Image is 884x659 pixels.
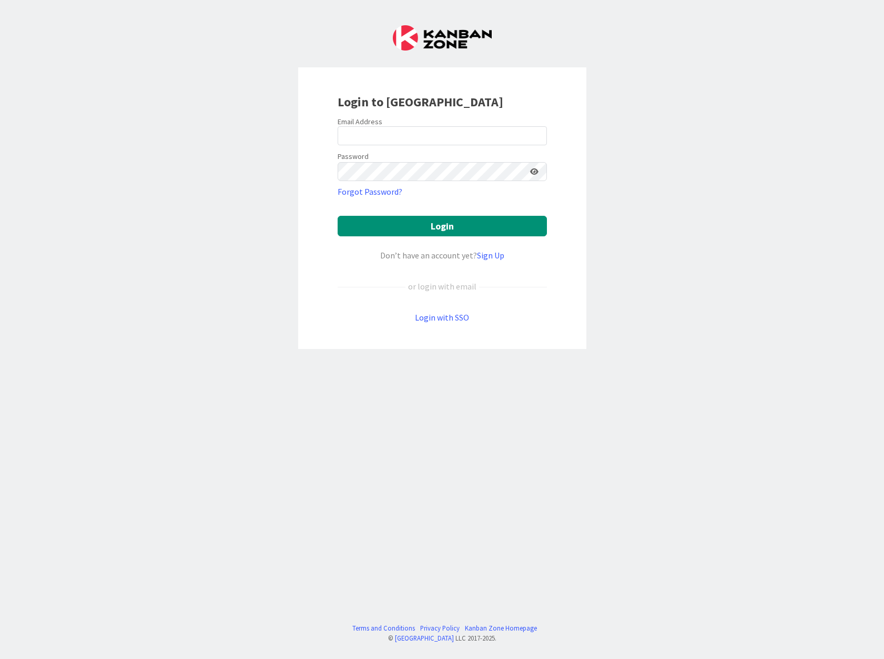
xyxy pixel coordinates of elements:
[352,623,415,633] a: Terms and Conditions
[347,633,537,643] div: © LLC 2017- 2025 .
[338,216,547,236] button: Login
[338,249,547,262] div: Don’t have an account yet?
[465,623,537,633] a: Kanban Zone Homepage
[338,185,402,198] a: Forgot Password?
[477,250,504,261] a: Sign Up
[415,312,469,323] a: Login with SSO
[405,280,479,293] div: or login with email
[338,151,369,162] label: Password
[395,634,454,642] a: [GEOGRAPHIC_DATA]
[420,623,460,633] a: Privacy Policy
[393,25,492,51] img: Kanban Zone
[338,117,382,126] label: Email Address
[338,94,503,110] b: Login to [GEOGRAPHIC_DATA]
